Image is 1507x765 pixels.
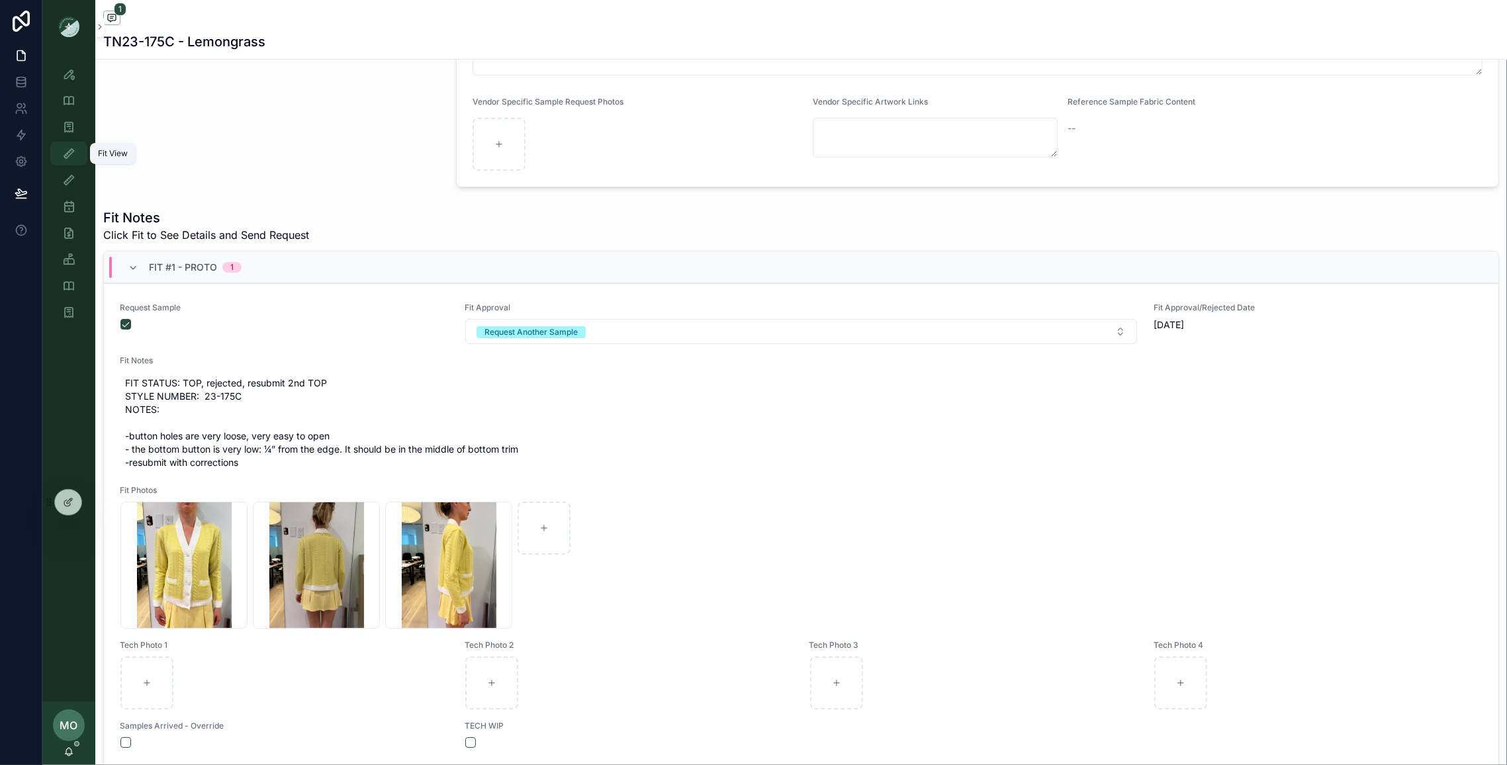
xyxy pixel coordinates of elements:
[120,302,449,313] span: Request Sample
[98,148,128,159] div: Fit View
[809,640,1138,651] span: Tech Photo 3
[465,302,1138,313] span: Fit Approval
[1154,302,1483,313] span: Fit Approval/Rejected Date
[813,97,928,107] span: Vendor Specific Artwork Links
[103,227,309,243] span: Click Fit to See Details and Send Request
[120,721,449,731] span: Samples Arrived - Override
[149,261,217,274] span: Fit #1 - Proto
[120,485,1483,496] span: Fit Photos
[103,208,309,227] h1: Fit Notes
[473,97,623,107] span: Vendor Specific Sample Request Photos
[1154,640,1483,651] span: Tech Photo 4
[114,3,126,16] span: 1
[120,640,449,651] span: Tech Photo 1
[42,53,95,341] div: scrollable content
[1068,122,1076,135] span: --
[465,319,1138,344] button: Select Button
[58,16,79,37] img: App logo
[103,11,120,27] button: 1
[230,262,234,273] div: 1
[1154,318,1483,332] span: [DATE]
[103,32,265,51] h1: TN23-175C - Lemongrass
[1068,97,1196,107] span: Reference Sample Fabric Content
[60,717,78,733] span: MO
[465,640,794,651] span: Tech Photo 2
[120,355,1483,366] span: Fit Notes
[484,326,578,338] div: Request Another Sample
[465,721,794,731] span: TECH WIP
[125,377,1477,469] span: FIT STATUS: TOP, rejected, resubmit 2nd TOP STYLE NUMBER: 23-175C NOTES: -button holes are very l...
